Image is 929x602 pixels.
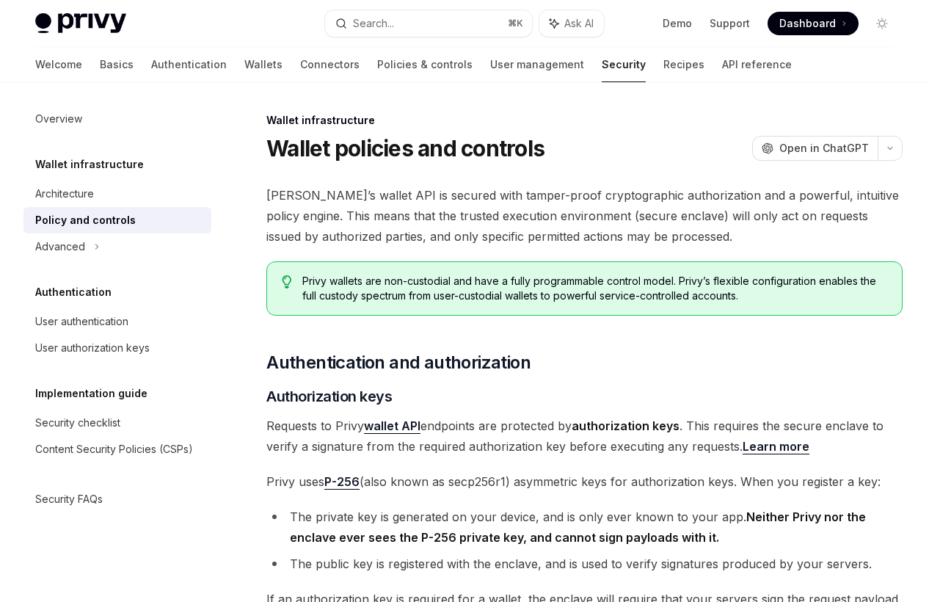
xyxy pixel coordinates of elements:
div: Content Security Policies (CSPs) [35,440,193,458]
button: Ask AI [539,10,604,37]
h5: Authentication [35,283,112,301]
h1: Wallet policies and controls [266,135,544,162]
div: Search... [353,15,394,32]
a: Recipes [663,47,704,82]
div: User authentication [35,313,128,330]
a: Learn more [743,439,809,454]
div: User authorization keys [35,339,150,357]
a: P-256 [324,474,360,490]
span: [PERSON_NAME]’s wallet API is secured with tamper-proof cryptographic authorization and a powerfu... [266,185,903,247]
a: Wallets [244,47,283,82]
a: Overview [23,106,211,132]
span: Open in ChatGPT [779,141,869,156]
a: User management [490,47,584,82]
span: Privy uses (also known as secp256r1) asymmetric keys for authorization keys. When you register a ... [266,471,903,492]
span: Authorization keys [266,386,392,407]
a: Support [710,16,750,31]
a: Security FAQs [23,486,211,512]
div: Advanced [35,238,85,255]
span: ⌘ K [508,18,523,29]
a: API reference [722,47,792,82]
a: User authentication [23,308,211,335]
div: Security FAQs [35,490,103,508]
div: Security checklist [35,414,120,432]
span: Privy wallets are non-custodial and have a fully programmable control model. Privy’s flexible con... [302,274,887,303]
a: Security [602,47,646,82]
a: Security checklist [23,410,211,436]
button: Search...⌘K [325,10,531,37]
a: Welcome [35,47,82,82]
span: Requests to Privy endpoints are protected by . This requires the secure enclave to verify a signa... [266,416,903,457]
a: Authentication [151,47,227,82]
span: Authentication and authorization [266,351,531,374]
span: Dashboard [779,16,836,31]
h5: Wallet infrastructure [35,156,144,173]
h5: Implementation guide [35,385,147,402]
div: Wallet infrastructure [266,113,903,128]
button: Open in ChatGPT [752,136,878,161]
li: The private key is generated on your device, and is only ever known to your app. [266,507,903,548]
a: Architecture [23,181,211,207]
a: User authorization keys [23,335,211,361]
button: Toggle dark mode [870,12,894,35]
a: wallet API [364,418,420,434]
strong: authorization keys [572,418,680,433]
span: Ask AI [564,16,594,31]
a: Connectors [300,47,360,82]
a: Dashboard [768,12,859,35]
div: Architecture [35,185,94,203]
div: Overview [35,110,82,128]
a: Policies & controls [377,47,473,82]
li: The public key is registered with the enclave, and is used to verify signatures produced by your ... [266,554,903,574]
a: Content Security Policies (CSPs) [23,436,211,463]
a: Demo [663,16,692,31]
a: Policy and controls [23,207,211,233]
img: light logo [35,13,126,34]
svg: Tip [282,275,292,289]
a: Basics [100,47,134,82]
div: Policy and controls [35,211,136,229]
